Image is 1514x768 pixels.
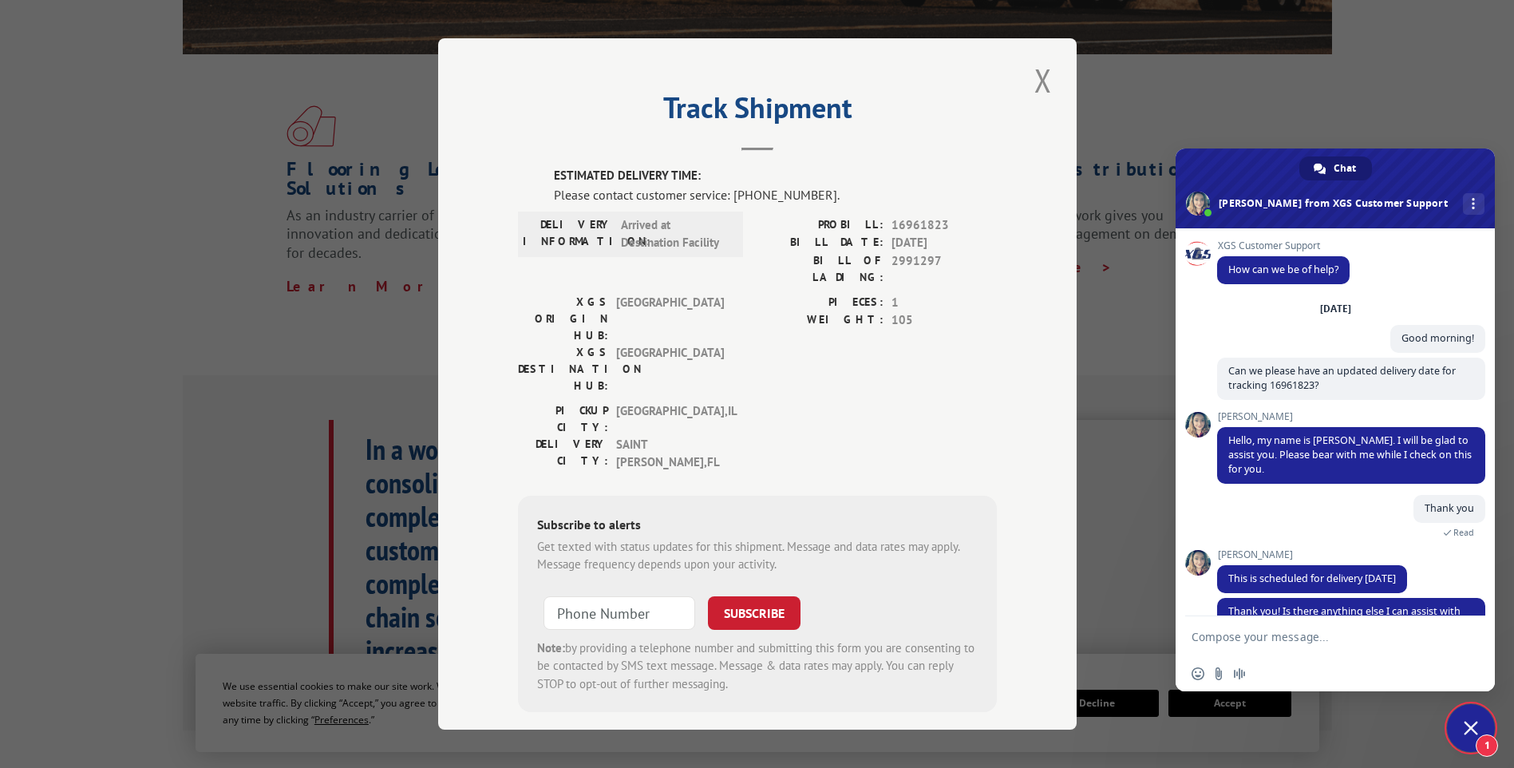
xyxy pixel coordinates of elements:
[757,234,883,252] label: BILL DATE:
[1217,240,1350,251] span: XGS Customer Support
[1447,704,1495,752] a: Close chat
[891,311,997,330] span: 105
[891,216,997,235] span: 16961823
[537,639,978,694] div: by providing a telephone number and submitting this form you are consenting to be contacted by SM...
[518,97,997,127] h2: Track Shipment
[1228,364,1456,392] span: Can we please have an updated delivery date for tracking 16961823?
[1228,263,1338,276] span: How can we be of help?
[523,216,613,252] label: DELIVERY INFORMATION:
[891,234,997,252] span: [DATE]
[757,252,883,286] label: BILL OF LADING:
[518,344,608,394] label: XGS DESTINATION HUB:
[1320,304,1351,314] div: [DATE]
[554,185,997,204] div: Please contact customer service: [PHONE_NUMBER].
[616,402,724,436] span: [GEOGRAPHIC_DATA] , IL
[1425,501,1474,515] span: Thank you
[1228,572,1396,585] span: This is scheduled for delivery [DATE]
[554,167,997,185] label: ESTIMATED DELIVERY TIME:
[1192,616,1447,656] textarea: Compose your message...
[891,294,997,312] span: 1
[621,216,729,252] span: Arrived at Destination Facility
[891,252,997,286] span: 2991297
[518,436,608,472] label: DELIVERY CITY:
[708,596,800,630] button: SUBSCRIBE
[544,596,695,630] input: Phone Number
[1228,433,1472,476] span: Hello, my name is [PERSON_NAME]. I will be glad to assist you. Please bear with me while I check ...
[1299,156,1372,180] a: Chat
[616,436,724,472] span: SAINT [PERSON_NAME] , FL
[518,294,608,344] label: XGS ORIGIN HUB:
[616,344,724,394] span: [GEOGRAPHIC_DATA]
[757,216,883,235] label: PROBILL:
[1334,156,1356,180] span: Chat
[1217,549,1407,560] span: [PERSON_NAME]
[1217,411,1485,422] span: [PERSON_NAME]
[1212,667,1225,680] span: Send a file
[537,515,978,538] div: Subscribe to alerts
[1233,667,1246,680] span: Audio message
[1030,58,1057,102] button: Close modal
[757,294,883,312] label: PIECES:
[518,402,608,436] label: PICKUP CITY:
[1453,527,1474,538] span: Read
[616,294,724,344] span: [GEOGRAPHIC_DATA]
[757,311,883,330] label: WEIGHT:
[537,538,978,574] div: Get texted with status updates for this shipment. Message and data rates may apply. Message frequ...
[1228,604,1461,632] span: Thank you! Is there anything else I can assist with [DATE]?
[1401,331,1474,345] span: Good morning!
[537,640,565,655] strong: Note:
[1476,734,1498,757] span: 1
[1192,667,1204,680] span: Insert an emoji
